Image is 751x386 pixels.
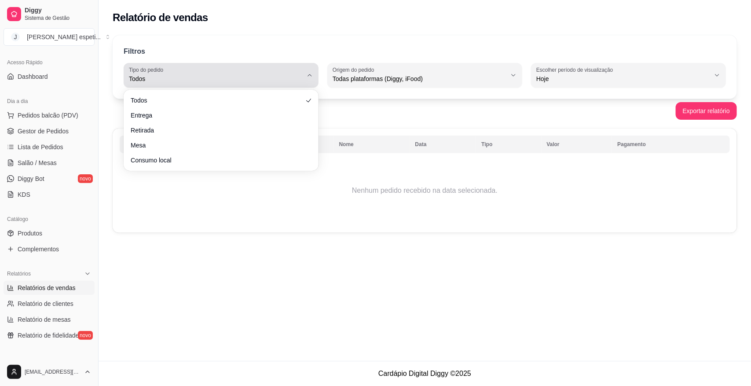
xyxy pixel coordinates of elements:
[18,283,76,292] span: Relatórios de vendas
[18,174,44,183] span: Diggy Bot
[18,229,42,238] span: Produtos
[334,136,410,153] th: Nome
[4,94,95,108] div: Dia a dia
[131,156,303,165] span: Consumo local
[612,136,730,153] th: Pagamento
[676,102,737,120] button: Exportar relatório
[18,331,79,340] span: Relatório de fidelidade
[131,111,303,120] span: Entrega
[536,66,616,74] label: Escolher período de visualização
[18,190,30,199] span: KDS
[113,11,208,25] h2: Relatório de vendas
[129,74,303,83] span: Todos
[18,158,57,167] span: Salão / Mesas
[18,143,63,151] span: Lista de Pedidos
[18,111,78,120] span: Pedidos balcão (PDV)
[536,74,710,83] span: Hoje
[542,136,612,153] th: Valor
[27,33,101,41] div: [PERSON_NAME] espeti ...
[129,66,166,74] label: Tipo do pedido
[18,245,59,254] span: Complementos
[18,72,48,81] span: Dashboard
[333,66,377,74] label: Origem do pedido
[410,136,476,153] th: Data
[7,270,31,277] span: Relatórios
[18,299,73,308] span: Relatório de clientes
[4,353,95,367] div: Gerenciar
[131,126,303,135] span: Retirada
[120,155,730,226] td: Nenhum pedido recebido na data selecionada.
[131,141,303,150] span: Mesa
[11,33,20,41] span: J
[476,136,541,153] th: Tipo
[4,55,95,70] div: Acesso Rápido
[124,46,145,57] p: Filtros
[25,15,91,22] span: Sistema de Gestão
[333,74,506,83] span: Todas plataformas (Diggy, iFood)
[18,315,71,324] span: Relatório de mesas
[25,7,91,15] span: Diggy
[120,136,220,153] th: N.pedido
[25,368,81,375] span: [EMAIL_ADDRESS][DOMAIN_NAME]
[4,212,95,226] div: Catálogo
[99,361,751,386] footer: Cardápio Digital Diggy © 2025
[131,96,303,105] span: Todos
[18,127,69,136] span: Gestor de Pedidos
[4,28,95,46] button: Select a team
